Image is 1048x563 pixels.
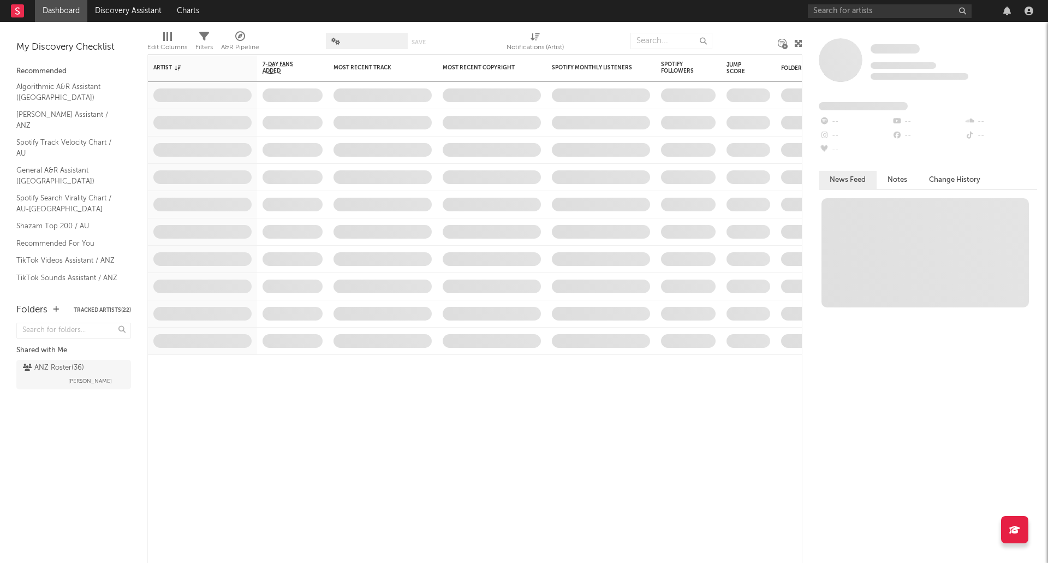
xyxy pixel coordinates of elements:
[263,61,306,74] span: 7-Day Fans Added
[630,33,712,49] input: Search...
[16,304,47,317] div: Folders
[891,129,964,143] div: --
[16,323,131,339] input: Search for folders...
[412,39,426,45] button: Save
[819,115,891,129] div: --
[918,171,991,189] button: Change History
[16,65,131,78] div: Recommended
[195,41,213,54] div: Filters
[16,81,120,103] a: Algorithmic A&R Assistant ([GEOGRAPHIC_DATA])
[871,62,936,69] span: Tracking Since: [DATE]
[16,254,120,266] a: TikTok Videos Assistant / ANZ
[877,171,918,189] button: Notes
[819,102,908,110] span: Fans Added by Platform
[147,41,187,54] div: Edit Columns
[964,129,1037,143] div: --
[727,62,754,75] div: Jump Score
[195,27,213,59] div: Filters
[16,164,120,187] a: General A&R Assistant ([GEOGRAPHIC_DATA])
[16,360,131,389] a: ANZ Roster(36)[PERSON_NAME]
[16,41,131,54] div: My Discovery Checklist
[153,64,235,71] div: Artist
[443,64,525,71] div: Most Recent Copyright
[221,41,259,54] div: A&R Pipeline
[16,192,120,215] a: Spotify Search Virality Chart / AU-[GEOGRAPHIC_DATA]
[507,27,564,59] div: Notifications (Artist)
[891,115,964,129] div: --
[808,4,972,18] input: Search for artists
[16,272,120,284] a: TikTok Sounds Assistant / ANZ
[16,220,120,232] a: Shazam Top 200 / AU
[147,27,187,59] div: Edit Columns
[661,61,699,74] div: Spotify Followers
[16,137,120,159] a: Spotify Track Velocity Chart / AU
[507,41,564,54] div: Notifications (Artist)
[871,73,968,80] span: 0 fans last week
[819,129,891,143] div: --
[23,361,84,375] div: ANZ Roster ( 36 )
[16,109,120,131] a: [PERSON_NAME] Assistant / ANZ
[781,65,863,72] div: Folders
[871,44,920,55] a: Some Artist
[334,64,415,71] div: Most Recent Track
[221,27,259,59] div: A&R Pipeline
[871,44,920,54] span: Some Artist
[74,307,131,313] button: Tracked Artists(22)
[16,344,131,357] div: Shared with Me
[819,171,877,189] button: News Feed
[964,115,1037,129] div: --
[16,238,120,250] a: Recommended For You
[552,64,634,71] div: Spotify Monthly Listeners
[819,143,891,157] div: --
[68,375,112,388] span: [PERSON_NAME]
